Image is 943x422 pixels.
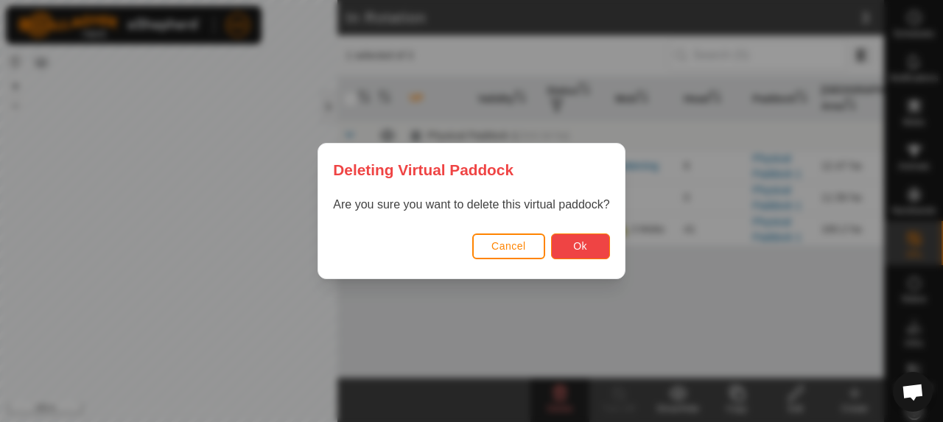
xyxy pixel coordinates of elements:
div: Open chat [893,372,933,412]
button: Ok [551,233,610,259]
span: Deleting Virtual Paddock [333,158,513,181]
p: Are you sure you want to delete this virtual paddock? [333,196,609,214]
span: Ok [573,240,587,252]
span: Cancel [491,240,526,252]
button: Cancel [472,233,545,259]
